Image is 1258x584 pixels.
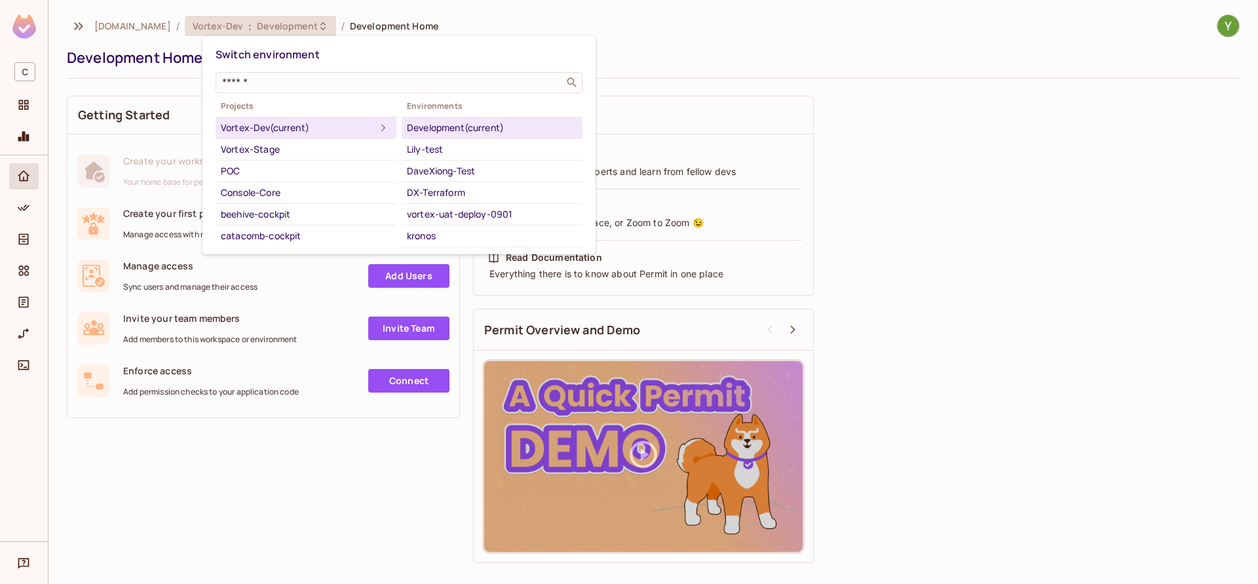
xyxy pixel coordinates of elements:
div: vortex-uat-deploy-0901 [407,206,577,222]
div: Lily-test [407,142,577,157]
span: Environments [402,101,582,111]
div: POC [221,163,391,179]
div: beehive-cockpit [221,206,391,222]
div: DaveXiong-Test [407,163,577,179]
div: kronos [407,228,577,244]
div: Vortex-Dev (current) [221,120,375,136]
div: catacomb-cockpit [221,228,391,244]
div: Console-Core [221,185,391,201]
span: Projects [216,101,396,111]
div: Development (current) [407,120,577,136]
div: DX-Terraform [407,185,577,201]
span: Switch environment [216,47,320,62]
div: Vortex-Stage [221,142,391,157]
